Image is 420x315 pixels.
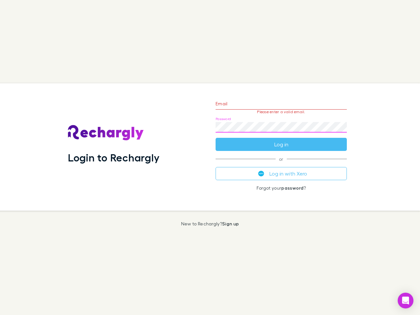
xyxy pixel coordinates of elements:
[216,167,347,180] button: Log in with Xero
[216,185,347,191] p: Forgot your ?
[216,110,347,114] p: Please enter a valid email.
[68,125,144,141] img: Rechargly's Logo
[258,171,264,177] img: Xero's logo
[181,221,239,226] p: New to Rechargly?
[222,221,239,226] a: Sign up
[216,138,347,151] button: Log in
[281,185,304,191] a: password
[398,293,413,308] div: Open Intercom Messenger
[216,116,231,121] label: Password
[68,151,159,164] h1: Login to Rechargly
